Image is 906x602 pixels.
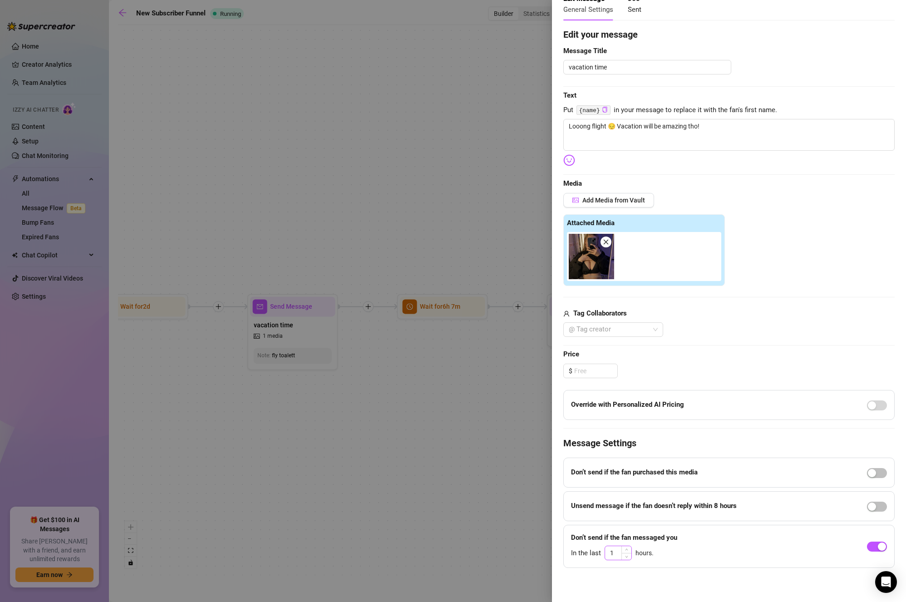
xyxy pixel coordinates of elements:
code: {name} [576,105,611,115]
span: Increase Value [621,546,631,553]
span: In the last [571,548,601,559]
span: Put in your message to replace it with the fan's first name. [563,105,895,116]
span: picture [572,197,579,203]
strong: Message Title [563,47,607,55]
img: media [569,234,614,279]
span: user [563,308,570,319]
strong: Text [563,91,576,99]
strong: Price [563,350,579,358]
div: Open Intercom Messenger [875,571,897,593]
span: down [625,555,628,558]
span: up [625,548,628,551]
span: Add Media from Vault [582,197,645,204]
strong: Override with Personalized AI Pricing [571,400,684,409]
strong: Don’t send if the fan messaged you [571,533,677,542]
div: hours. [571,546,677,560]
input: Free [574,364,617,378]
span: Decrease Value [621,553,631,560]
button: Add Media from Vault [563,193,654,207]
strong: Edit your message [563,29,638,40]
textarea: Looong flight 😔 Vacation will be amazing tho! [563,119,895,151]
strong: Unsend message if the fan doesn’t reply within 8 hours [571,502,737,510]
strong: Attached Media [567,219,615,227]
img: svg%3e [563,154,575,166]
span: copy [602,107,608,113]
button: Click to Copy [602,107,608,113]
strong: Media [563,179,582,188]
h4: Message Settings [563,437,895,449]
strong: Don’t send if the fan purchased this media [571,468,698,476]
span: close [603,239,609,245]
textarea: vacation time [563,60,731,74]
span: General Settings [563,5,613,14]
strong: Tag Collaborators [573,309,627,317]
span: Sent [628,5,641,14]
